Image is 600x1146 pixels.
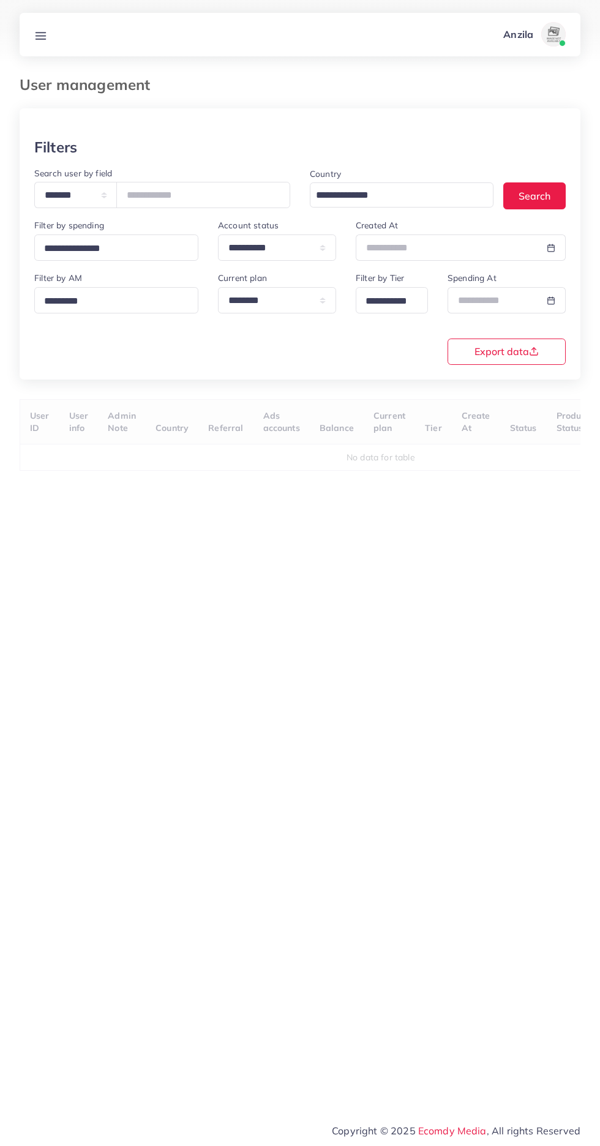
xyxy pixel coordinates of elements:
h3: User management [20,76,160,94]
img: avatar [541,22,566,47]
button: Search [503,182,566,209]
div: Search for option [34,234,198,261]
input: Search for option [40,239,182,258]
input: Search for option [40,292,182,311]
div: Search for option [356,287,428,313]
input: Search for option [312,186,478,205]
div: Search for option [34,287,198,313]
a: Ecomdy Media [418,1125,487,1137]
label: Search user by field [34,167,112,179]
a: Anzilaavatar [497,22,571,47]
span: Copyright © 2025 [332,1123,580,1138]
label: Filter by spending [34,219,104,231]
button: Export data [448,339,566,365]
div: Search for option [310,182,493,208]
label: Created At [356,219,399,231]
label: Filter by Tier [356,272,404,284]
label: Country [310,168,341,180]
p: Anzila [503,27,533,42]
span: , All rights Reserved [487,1123,580,1138]
label: Current plan [218,272,267,284]
h3: Filters [34,138,77,156]
input: Search for option [361,292,412,311]
label: Filter by AM [34,272,82,284]
label: Account status [218,219,279,231]
span: Export data [474,346,539,356]
label: Spending At [448,272,497,284]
